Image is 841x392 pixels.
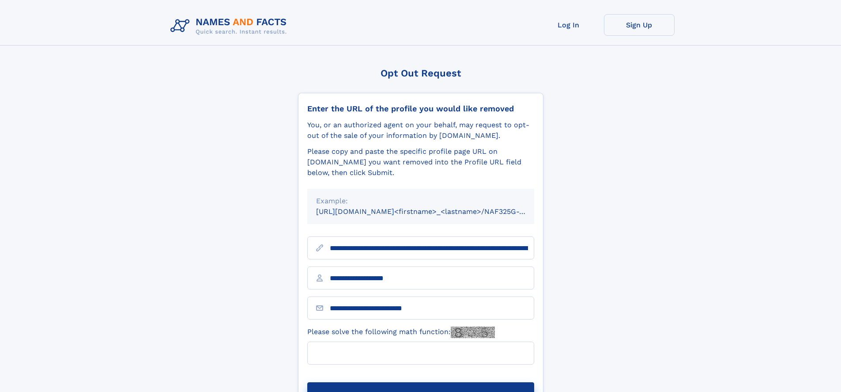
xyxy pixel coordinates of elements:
div: You, or an authorized agent on your behalf, may request to opt-out of the sale of your informatio... [307,120,534,141]
div: Opt Out Request [298,68,543,79]
a: Log In [533,14,604,36]
div: Enter the URL of the profile you would like removed [307,104,534,114]
div: Example: [316,196,525,206]
img: Logo Names and Facts [167,14,294,38]
small: [URL][DOMAIN_NAME]<firstname>_<lastname>/NAF325G-xxxxxxxx [316,207,551,216]
a: Sign Up [604,14,675,36]
label: Please solve the following math function: [307,327,495,338]
div: Please copy and paste the specific profile page URL on [DOMAIN_NAME] you want removed into the Pr... [307,146,534,178]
